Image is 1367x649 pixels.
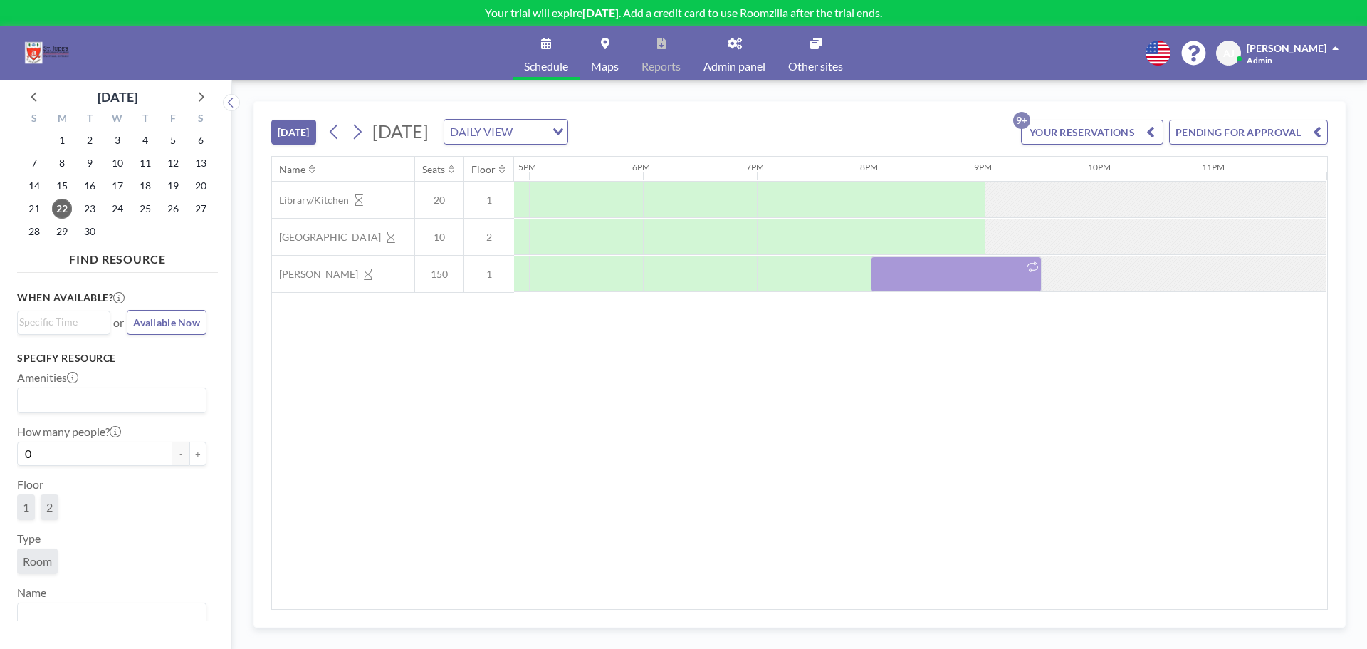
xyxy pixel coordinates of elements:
input: Search for option [19,606,198,625]
input: Search for option [517,123,544,141]
span: 150 [415,268,463,281]
h3: Specify resource [17,352,206,365]
span: 10 [415,231,463,244]
span: 20 [415,194,463,207]
span: Tuesday, September 2, 2025 [80,130,100,150]
span: Saturday, September 27, 2025 [191,199,211,219]
label: Floor [17,477,43,492]
span: 1 [464,268,514,281]
span: or [113,316,124,330]
input: Search for option [19,391,198,410]
div: 10PM [1088,162,1111,172]
span: 2 [464,231,514,244]
span: Friday, September 5, 2025 [163,130,183,150]
span: Monday, September 8, 2025 [52,153,72,173]
span: Wednesday, September 24, 2025 [108,199,127,219]
div: [DATE] [98,87,137,107]
span: Admin panel [703,61,765,72]
input: Search for option [19,314,102,330]
div: Search for option [444,120,567,144]
span: [PERSON_NAME] [272,268,358,281]
span: Saturday, September 13, 2025 [191,153,211,173]
span: Friday, September 19, 2025 [163,176,183,196]
span: Maps [591,61,619,72]
a: Admin panel [692,26,777,80]
p: 9+ [1013,112,1030,129]
div: 9PM [974,162,992,172]
label: How many people? [17,425,121,439]
span: Friday, September 12, 2025 [163,153,183,173]
span: Reports [641,61,681,72]
span: [PERSON_NAME] [1247,42,1326,54]
div: F [159,110,187,129]
button: Available Now [127,310,206,335]
button: YOUR RESERVATIONS9+ [1021,120,1163,145]
button: PENDING FOR APPROVAL [1169,120,1328,145]
span: Other sites [788,61,843,72]
div: M [48,110,76,129]
span: Tuesday, September 16, 2025 [80,176,100,196]
span: AJ [1223,47,1235,60]
span: [GEOGRAPHIC_DATA] [272,231,381,244]
div: Search for option [18,603,206,628]
span: Monday, September 22, 2025 [52,199,72,219]
div: T [76,110,104,129]
a: Schedule [513,26,580,80]
span: Library/Kitchen [272,194,349,207]
button: - [172,442,189,466]
span: Tuesday, September 23, 2025 [80,199,100,219]
div: Search for option [18,388,206,412]
span: Sunday, September 7, 2025 [24,153,44,173]
span: 2 [46,500,53,514]
button: [DATE] [271,120,316,145]
span: 1 [464,194,514,207]
div: W [104,110,132,129]
span: Wednesday, September 17, 2025 [108,176,127,196]
span: [DATE] [372,120,429,142]
span: Tuesday, September 30, 2025 [80,222,100,242]
div: 5PM [518,162,536,172]
span: Monday, September 29, 2025 [52,222,72,242]
div: Floor [471,163,496,176]
div: Name [279,163,305,176]
span: Thursday, September 4, 2025 [135,130,155,150]
span: Schedule [524,61,568,72]
div: Search for option [18,311,110,333]
div: S [187,110,214,129]
h4: FIND RESOURCE [17,246,218,266]
div: Seats [422,163,445,176]
a: Maps [580,26,630,80]
button: + [189,442,206,466]
img: organization-logo [23,39,73,68]
span: 1 [23,500,29,514]
div: 11PM [1202,162,1225,172]
label: Type [17,531,41,546]
b: [DATE] [582,6,619,19]
span: Admin [1247,55,1272,66]
span: DAILY VIEW [447,123,515,141]
span: Thursday, September 11, 2025 [135,153,155,173]
a: Other sites [777,26,854,80]
span: Wednesday, September 10, 2025 [108,153,127,173]
span: Monday, September 15, 2025 [52,176,72,196]
div: 7PM [746,162,764,172]
span: Saturday, September 6, 2025 [191,130,211,150]
span: Sunday, September 14, 2025 [24,176,44,196]
span: Room [23,554,52,568]
a: Reports [630,26,692,80]
div: T [131,110,159,129]
span: Sunday, September 21, 2025 [24,199,44,219]
span: Wednesday, September 3, 2025 [108,130,127,150]
label: Amenities [17,370,78,385]
span: Monday, September 1, 2025 [52,130,72,150]
span: Available Now [133,316,200,328]
label: Name [17,586,46,600]
span: Thursday, September 18, 2025 [135,176,155,196]
div: S [21,110,48,129]
span: Thursday, September 25, 2025 [135,199,155,219]
div: 6PM [632,162,650,172]
span: Tuesday, September 9, 2025 [80,153,100,173]
div: 8PM [860,162,878,172]
span: Saturday, September 20, 2025 [191,176,211,196]
span: Sunday, September 28, 2025 [24,222,44,242]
